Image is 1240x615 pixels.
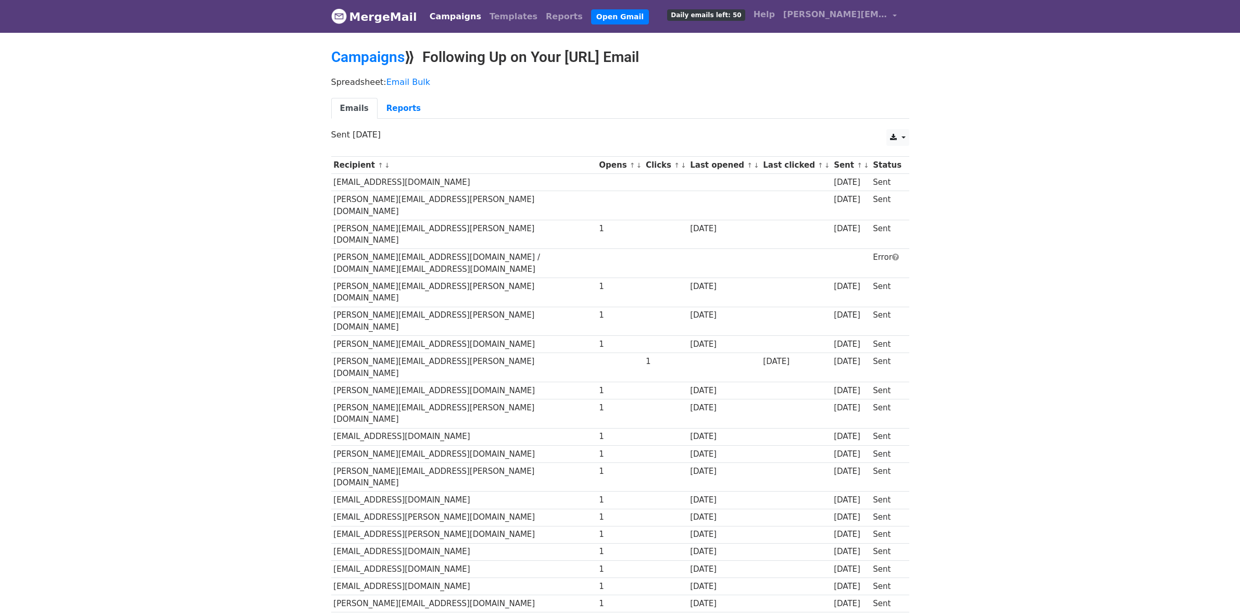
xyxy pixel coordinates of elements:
[331,509,597,526] td: [EMAIL_ADDRESS][PERSON_NAME][DOMAIN_NAME]
[870,249,904,278] td: Error
[331,6,417,28] a: MergeMail
[599,466,641,478] div: 1
[690,511,758,523] div: [DATE]
[690,309,758,321] div: [DATE]
[749,4,779,25] a: Help
[687,157,760,174] th: Last opened
[386,77,430,87] a: Email Bulk
[1188,565,1240,615] iframe: Chat Widget
[331,526,597,543] td: [EMAIL_ADDRESS][PERSON_NAME][DOMAIN_NAME]
[331,129,909,140] p: Sent [DATE]
[331,492,597,509] td: [EMAIL_ADDRESS][DOMAIN_NAME]
[761,157,832,174] th: Last clicked
[870,336,904,353] td: Sent
[599,385,641,397] div: 1
[331,445,597,462] td: [PERSON_NAME][EMAIL_ADDRESS][DOMAIN_NAME]
[870,595,904,612] td: Sent
[599,546,641,558] div: 1
[599,598,641,610] div: 1
[331,382,597,399] td: [PERSON_NAME][EMAIL_ADDRESS][DOMAIN_NAME]
[870,382,904,399] td: Sent
[591,9,649,24] a: Open Gmail
[599,431,641,443] div: 1
[870,307,904,336] td: Sent
[870,428,904,445] td: Sent
[690,529,758,541] div: [DATE]
[754,161,759,169] a: ↓
[674,161,680,169] a: ↑
[331,399,597,429] td: [PERSON_NAME][EMAIL_ADDRESS][PERSON_NAME][DOMAIN_NAME]
[834,511,868,523] div: [DATE]
[331,428,597,445] td: [EMAIL_ADDRESS][DOMAIN_NAME]
[331,543,597,560] td: [EMAIL_ADDRESS][DOMAIN_NAME]
[824,161,830,169] a: ↓
[690,563,758,575] div: [DATE]
[599,529,641,541] div: 1
[834,448,868,460] div: [DATE]
[690,466,758,478] div: [DATE]
[690,223,758,235] div: [DATE]
[597,157,644,174] th: Opens
[331,307,597,336] td: [PERSON_NAME][EMAIL_ADDRESS][PERSON_NAME][DOMAIN_NAME]
[870,353,904,382] td: Sent
[331,560,597,578] td: [EMAIL_ADDRESS][DOMAIN_NAME]
[690,448,758,460] div: [DATE]
[599,223,641,235] div: 1
[667,9,745,21] span: Daily emails left: 50
[779,4,901,29] a: [PERSON_NAME][EMAIL_ADDRESS][PERSON_NAME]
[690,385,758,397] div: [DATE]
[331,174,597,191] td: [EMAIL_ADDRESS][DOMAIN_NAME]
[863,161,869,169] a: ↓
[834,563,868,575] div: [DATE]
[834,581,868,593] div: [DATE]
[646,356,685,368] div: 1
[690,546,758,558] div: [DATE]
[331,336,597,353] td: [PERSON_NAME][EMAIL_ADDRESS][DOMAIN_NAME]
[690,281,758,293] div: [DATE]
[870,543,904,560] td: Sent
[690,581,758,593] div: [DATE]
[378,161,383,169] a: ↑
[331,48,909,66] h2: ⟫ Following Up on Your [URL] Email
[763,356,829,368] div: [DATE]
[870,191,904,220] td: Sent
[331,595,597,612] td: [PERSON_NAME][EMAIL_ADDRESS][DOMAIN_NAME]
[331,220,597,249] td: [PERSON_NAME][EMAIL_ADDRESS][PERSON_NAME][DOMAIN_NAME]
[599,309,641,321] div: 1
[857,161,862,169] a: ↑
[690,598,758,610] div: [DATE]
[834,223,868,235] div: [DATE]
[831,157,870,174] th: Sent
[834,546,868,558] div: [DATE]
[331,191,597,220] td: [PERSON_NAME][EMAIL_ADDRESS][PERSON_NAME][DOMAIN_NAME]
[331,8,347,24] img: MergeMail logo
[630,161,635,169] a: ↑
[834,177,868,189] div: [DATE]
[331,353,597,382] td: [PERSON_NAME][EMAIL_ADDRESS][PERSON_NAME][DOMAIN_NAME]
[690,338,758,350] div: [DATE]
[783,8,887,21] span: [PERSON_NAME][EMAIL_ADDRESS][PERSON_NAME]
[834,194,868,206] div: [DATE]
[663,4,749,25] a: Daily emails left: 50
[485,6,542,27] a: Templates
[834,338,868,350] div: [DATE]
[681,161,686,169] a: ↓
[870,578,904,595] td: Sent
[599,563,641,575] div: 1
[834,356,868,368] div: [DATE]
[331,249,597,278] td: [PERSON_NAME][EMAIL_ADDRESS][DOMAIN_NAME] / [DOMAIN_NAME][EMAIL_ADDRESS][DOMAIN_NAME]
[384,161,390,169] a: ↓
[834,431,868,443] div: [DATE]
[542,6,587,27] a: Reports
[425,6,485,27] a: Campaigns
[643,157,687,174] th: Clicks
[599,511,641,523] div: 1
[331,77,909,87] p: Spreadsheet:
[818,161,823,169] a: ↑
[690,402,758,414] div: [DATE]
[870,560,904,578] td: Sent
[690,494,758,506] div: [DATE]
[378,98,430,119] a: Reports
[870,278,904,307] td: Sent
